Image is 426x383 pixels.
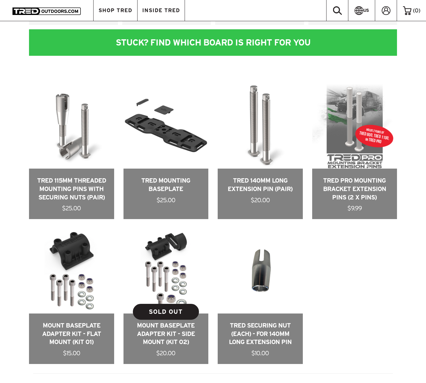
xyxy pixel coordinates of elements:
[142,8,180,13] span: INSIDE TRED
[99,8,132,13] span: SHOP TRED
[133,304,199,320] a: SOLD OUT
[413,8,420,13] span: ( )
[403,6,411,15] img: cart-icon
[29,29,397,56] div: STUCK? FIND WHICH BOARD IS RIGHT FOR YOU
[415,7,419,13] span: 0
[12,7,81,15] img: TRED Outdoors America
